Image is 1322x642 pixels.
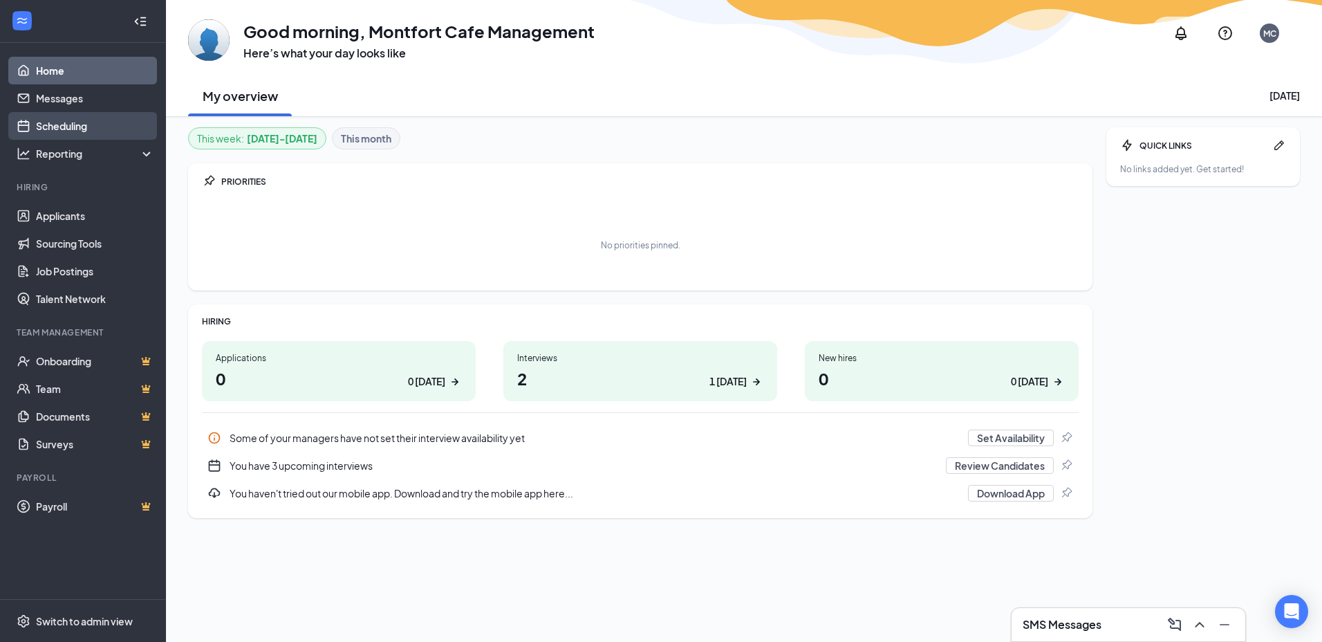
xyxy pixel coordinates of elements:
[203,87,278,104] h2: My overview
[36,230,154,257] a: Sourcing Tools
[1011,374,1048,389] div: 0 [DATE]
[1191,616,1208,633] svg: ChevronUp
[1139,140,1267,152] div: QUICK LINKS
[202,424,1079,452] a: InfoSome of your managers have not set their interview availability yetSet AvailabilityPin
[448,375,462,389] svg: ArrowRight
[1023,617,1101,632] h3: SMS Messages
[819,367,1065,390] h1: 0
[36,614,133,628] div: Switch to admin view
[202,479,1079,507] div: You haven't tried out our mobile app. Download and try the mobile app here...
[36,112,154,140] a: Scheduling
[1059,459,1073,473] svg: Pin
[243,19,595,43] h1: Good morning, Montfort Cafe Management
[36,202,154,230] a: Applicants
[216,367,462,390] h1: 0
[133,15,147,28] svg: Collapse
[1272,138,1286,152] svg: Pen
[1173,25,1189,42] svg: Notifications
[207,486,221,500] svg: Download
[36,493,154,520] a: PayrollCrown
[17,614,30,628] svg: Settings
[750,375,763,389] svg: ArrowRight
[1212,614,1234,636] button: Minimize
[188,19,230,61] img: Montfort Cafe Management
[230,459,938,473] div: You have 3 upcoming interviews
[207,459,221,473] svg: CalendarNew
[946,457,1054,474] button: Review Candidates
[1217,25,1233,42] svg: QuestionInfo
[202,174,216,188] svg: Pin
[968,430,1054,446] button: Set Availability
[202,479,1079,507] a: DownloadYou haven't tried out our mobile app. Download and try the mobile app here...Download AppPin
[1187,614,1209,636] button: ChevronUp
[1216,616,1233,633] svg: Minimize
[1162,614,1184,636] button: ComposeMessage
[202,452,1079,479] div: You have 3 upcoming interviews
[17,327,151,338] div: Team Management
[709,374,747,389] div: 1 [DATE]
[221,176,1079,187] div: PRIORITIES
[197,131,317,146] div: This week :
[36,57,154,84] a: Home
[1166,616,1183,633] svg: ComposeMessage
[247,131,317,146] b: [DATE] - [DATE]
[503,341,777,401] a: Interviews21 [DATE]ArrowRight
[243,46,595,61] h3: Here’s what your day looks like
[15,14,29,28] svg: WorkstreamLogo
[36,257,154,285] a: Job Postings
[408,374,445,389] div: 0 [DATE]
[36,347,154,375] a: OnboardingCrown
[230,486,960,500] div: You haven't tried out our mobile app. Download and try the mobile app here...
[1051,375,1065,389] svg: ArrowRight
[1269,89,1300,102] div: [DATE]
[202,341,476,401] a: Applications00 [DATE]ArrowRight
[230,431,960,445] div: Some of your managers have not set their interview availability yet
[216,352,462,364] div: Applications
[517,367,763,390] h1: 2
[36,430,154,458] a: SurveysCrown
[517,352,763,364] div: Interviews
[17,181,151,193] div: Hiring
[17,147,30,160] svg: Analysis
[202,315,1079,327] div: HIRING
[805,341,1079,401] a: New hires00 [DATE]ArrowRight
[17,472,151,484] div: Payroll
[207,431,221,445] svg: Info
[819,352,1065,364] div: New hires
[36,84,154,112] a: Messages
[968,485,1054,502] button: Download App
[36,375,154,403] a: TeamCrown
[1263,28,1276,39] div: MC
[202,452,1079,479] a: CalendarNewYou have 3 upcoming interviewsReview CandidatesPin
[36,285,154,313] a: Talent Network
[202,424,1079,452] div: Some of your managers have not set their interview availability yet
[1059,486,1073,500] svg: Pin
[341,131,391,146] b: This month
[601,239,680,251] div: No priorities pinned.
[1059,431,1073,445] svg: Pin
[1275,595,1308,628] div: Open Intercom Messenger
[36,147,155,160] div: Reporting
[1120,163,1286,175] div: No links added yet. Get started!
[36,403,154,430] a: DocumentsCrown
[1120,138,1134,152] svg: Bolt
